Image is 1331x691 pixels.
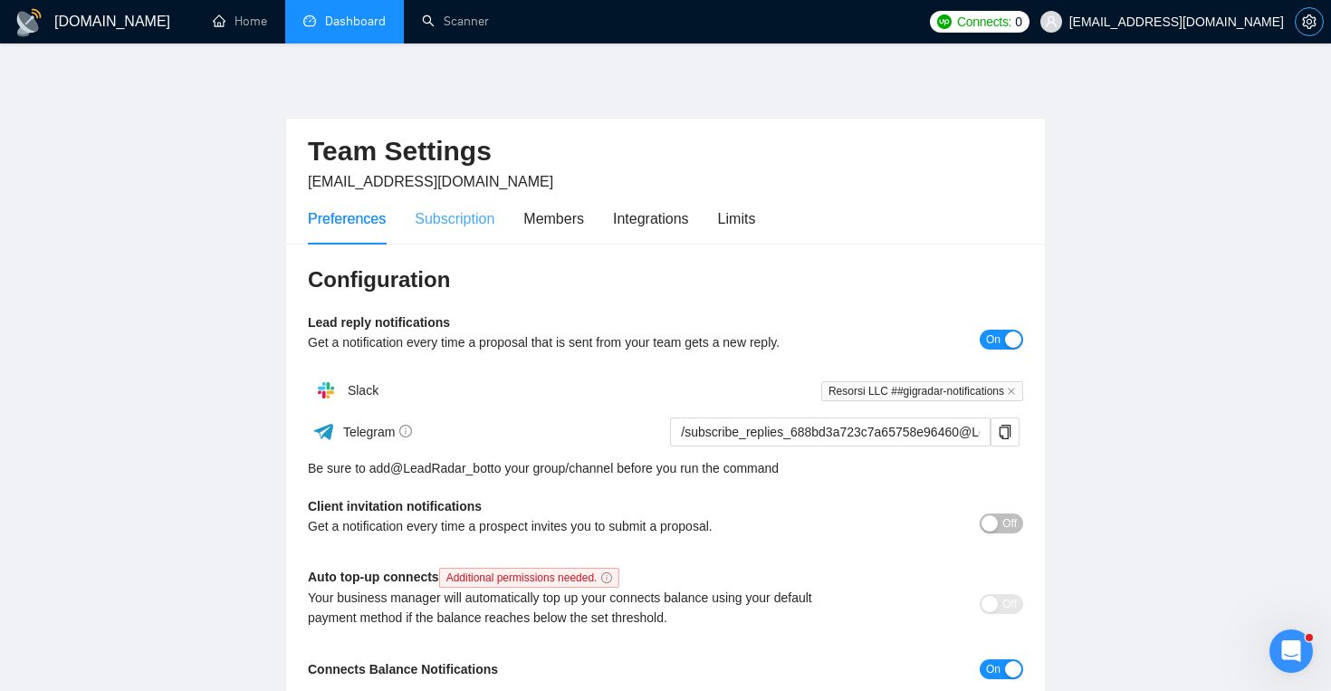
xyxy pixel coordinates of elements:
[613,207,689,230] div: Integrations
[1269,629,1313,673] iframe: Intercom live chat
[1296,14,1323,29] span: setting
[348,383,378,398] span: Slack
[523,207,584,230] div: Members
[601,572,612,583] span: info-circle
[308,516,845,536] div: Get a notification every time a prospect invites you to submit a proposal.
[1007,387,1016,396] span: close
[1002,594,1017,614] span: Off
[718,207,756,230] div: Limits
[986,330,1001,350] span: On
[308,570,627,584] b: Auto top-up connects
[991,417,1020,446] button: copy
[303,14,386,29] a: dashboardDashboard
[343,425,413,439] span: Telegram
[399,425,412,437] span: info-circle
[308,174,553,189] span: [EMAIL_ADDRESS][DOMAIN_NAME]
[308,133,1023,170] h2: Team Settings
[213,14,267,29] a: homeHome
[308,499,482,513] b: Client invitation notifications
[991,425,1019,439] span: copy
[986,659,1001,679] span: On
[1045,15,1058,28] span: user
[1002,513,1017,533] span: Off
[308,265,1023,294] h3: Configuration
[14,8,43,37] img: logo
[308,332,845,352] div: Get a notification every time a proposal that is sent from your team gets a new reply.
[308,372,344,408] img: hpQkSZIkSZIkSZIkSZIkSZIkSZIkSZIkSZIkSZIkSZIkSZIkSZIkSZIkSZIkSZIkSZIkSZIkSZIkSZIkSZIkSZIkSZIkSZIkS...
[957,12,1011,32] span: Connects:
[1295,14,1324,29] a: setting
[390,458,491,478] a: @LeadRadar_bot
[937,14,952,29] img: upwork-logo.png
[1015,12,1022,32] span: 0
[308,588,845,628] div: Your business manager will automatically top up your connects balance using your default payment ...
[415,207,494,230] div: Subscription
[821,381,1023,401] span: Resorsi LLC ##gigradar-notifications
[439,568,620,588] span: Additional permissions needed.
[422,14,489,29] a: searchScanner
[308,662,498,677] b: Connects Balance Notifications
[312,420,335,443] img: ww3wtPAAAAAElFTkSuQmCC
[308,207,386,230] div: Preferences
[308,315,450,330] b: Lead reply notifications
[308,458,1023,478] div: Be sure to add to your group/channel before you run the command
[1295,7,1324,36] button: setting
